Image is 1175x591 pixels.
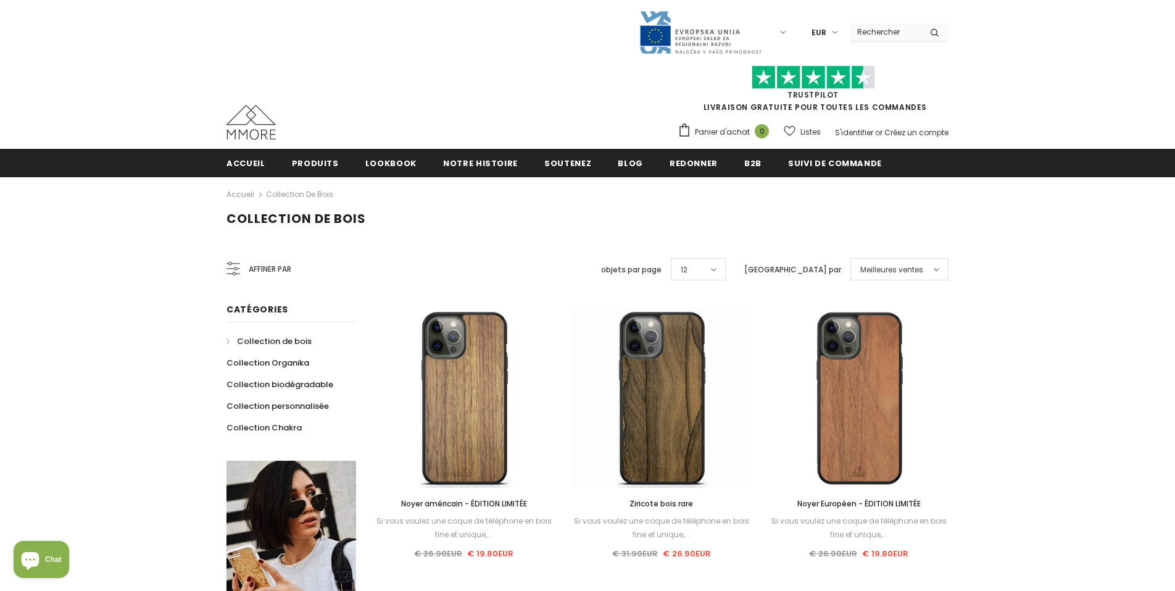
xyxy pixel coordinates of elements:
a: Accueil [226,187,254,202]
span: Noyer américain - ÉDITION LIMITÉE [401,498,527,509]
span: Collection personnalisée [226,400,329,412]
a: Collection biodégradable [226,374,333,395]
a: Blog [618,149,643,177]
img: Javni Razpis [639,10,762,55]
label: objets par page [601,264,662,276]
a: Noyer Européen - ÉDITION LIMITÉE [770,497,949,511]
span: Noyer Européen - ÉDITION LIMITÉE [797,498,921,509]
span: soutenez [544,157,591,169]
a: Collection Chakra [226,417,302,438]
span: EUR [812,27,826,39]
a: Suivi de commande [788,149,882,177]
a: Lookbook [365,149,417,177]
span: B2B [744,157,762,169]
a: Collection Organika [226,352,309,374]
span: Collection biodégradable [226,379,333,390]
span: € 19.80EUR [862,548,908,560]
span: € 26.90EUR [809,548,857,560]
a: Noyer américain - ÉDITION LIMITÉE [375,497,554,511]
span: Ziricote bois rare [629,498,693,509]
a: TrustPilot [787,90,839,100]
span: Produits [292,157,339,169]
span: Collection de bois [226,210,366,227]
span: Lookbook [365,157,417,169]
a: Panier d'achat 0 [678,123,775,141]
span: Redonner [670,157,718,169]
a: Collection de bois [226,330,312,352]
a: B2B [744,149,762,177]
a: Javni Razpis [639,27,762,37]
span: Panier d'achat [695,126,750,138]
span: Notre histoire [443,157,518,169]
span: Suivi de commande [788,157,882,169]
a: Ziricote bois rare [572,497,751,511]
span: Accueil [226,157,265,169]
span: or [875,127,882,138]
span: Collection Chakra [226,422,302,434]
img: Faites confiance aux étoiles pilotes [752,65,875,90]
div: Si vous voulez une coque de téléphone en bois fine et unique,... [770,514,949,542]
label: [GEOGRAPHIC_DATA] par [744,264,841,276]
a: Notre histoire [443,149,518,177]
a: Collection personnalisée [226,395,329,417]
a: Collection de bois [266,189,333,199]
span: Listes [800,126,821,138]
span: € 26.90EUR [663,548,711,560]
img: Cas MMORE [226,105,276,140]
a: Redonner [670,149,718,177]
a: Créez un compte [884,127,949,138]
span: € 31.90EUR [612,548,658,560]
span: € 26.90EUR [414,548,462,560]
span: LIVRAISON GRATUITE POUR TOUTES LES COMMANDES [678,71,949,112]
span: Catégories [226,303,288,316]
a: Accueil [226,149,265,177]
input: Search Site [850,23,921,41]
inbox-online-store-chat: Shopify online store chat [10,541,73,581]
div: Si vous voulez une coque de téléphone en bois fine et unique,... [572,514,751,542]
span: Meilleures ventes [860,264,923,276]
a: Listes [784,121,821,143]
div: Si vous voulez une coque de téléphone en bois fine et unique,... [375,514,554,542]
a: soutenez [544,149,591,177]
a: S'identifier [835,127,873,138]
span: € 19.80EUR [467,548,513,560]
a: Produits [292,149,339,177]
span: Blog [618,157,643,169]
span: Collection Organika [226,357,309,369]
span: 0 [755,124,769,138]
span: Collection de bois [237,335,312,347]
span: Affiner par [249,262,291,276]
span: 12 [681,264,687,276]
